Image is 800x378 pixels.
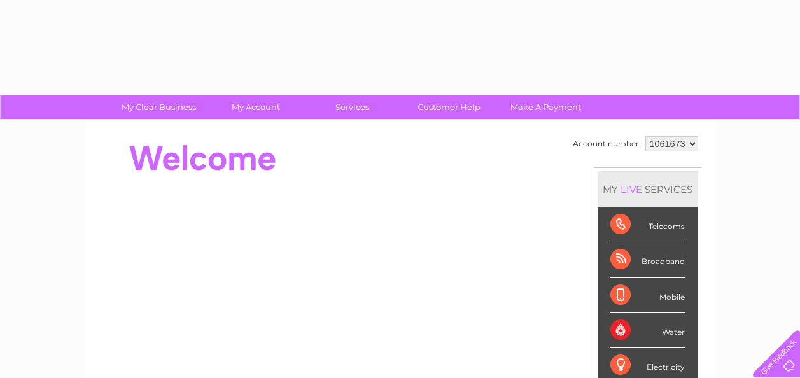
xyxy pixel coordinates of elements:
a: Make A Payment [493,95,598,119]
div: MY SERVICES [598,171,698,207]
div: LIVE [618,183,645,195]
a: Customer Help [396,95,502,119]
a: Services [300,95,405,119]
a: My Clear Business [106,95,211,119]
a: My Account [203,95,308,119]
div: Broadband [610,242,685,277]
div: Telecoms [610,207,685,242]
td: Account number [570,133,642,155]
div: Mobile [610,278,685,313]
div: Water [610,313,685,348]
